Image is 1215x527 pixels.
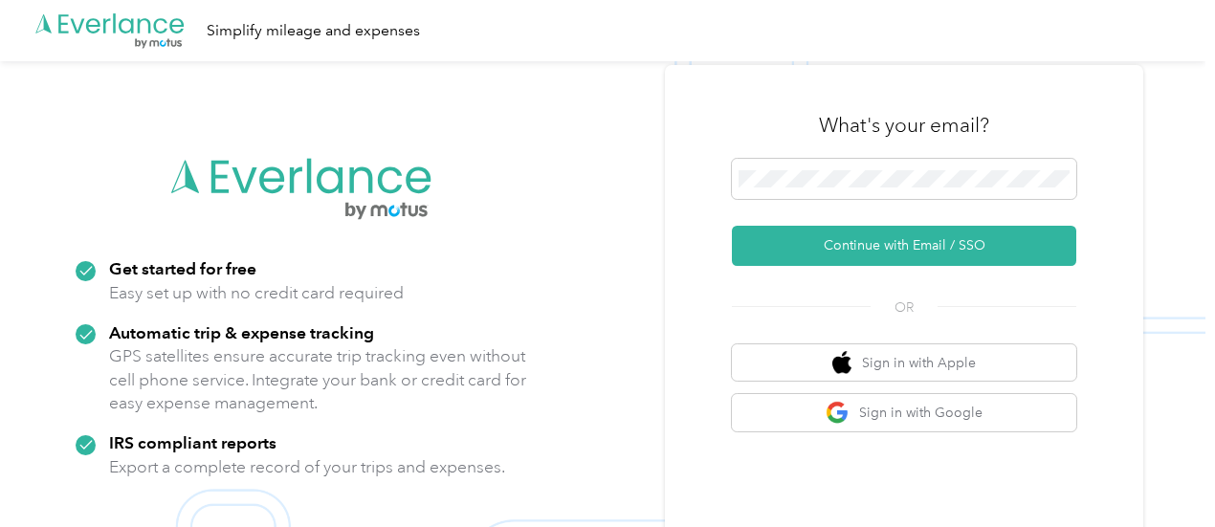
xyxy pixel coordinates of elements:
strong: Automatic trip & expense tracking [109,322,374,342]
img: apple logo [832,351,851,375]
button: google logoSign in with Google [732,394,1076,431]
div: Simplify mileage and expenses [207,19,420,43]
p: Export a complete record of your trips and expenses. [109,455,505,479]
h3: What's your email? [819,112,989,139]
strong: Get started for free [109,258,256,278]
button: apple logoSign in with Apple [732,344,1076,382]
p: Easy set up with no credit card required [109,281,404,305]
img: google logo [826,401,850,425]
p: GPS satellites ensure accurate trip tracking even without cell phone service. Integrate your bank... [109,344,527,415]
strong: IRS compliant reports [109,432,276,452]
span: OR [871,297,938,318]
button: Continue with Email / SSO [732,226,1076,266]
